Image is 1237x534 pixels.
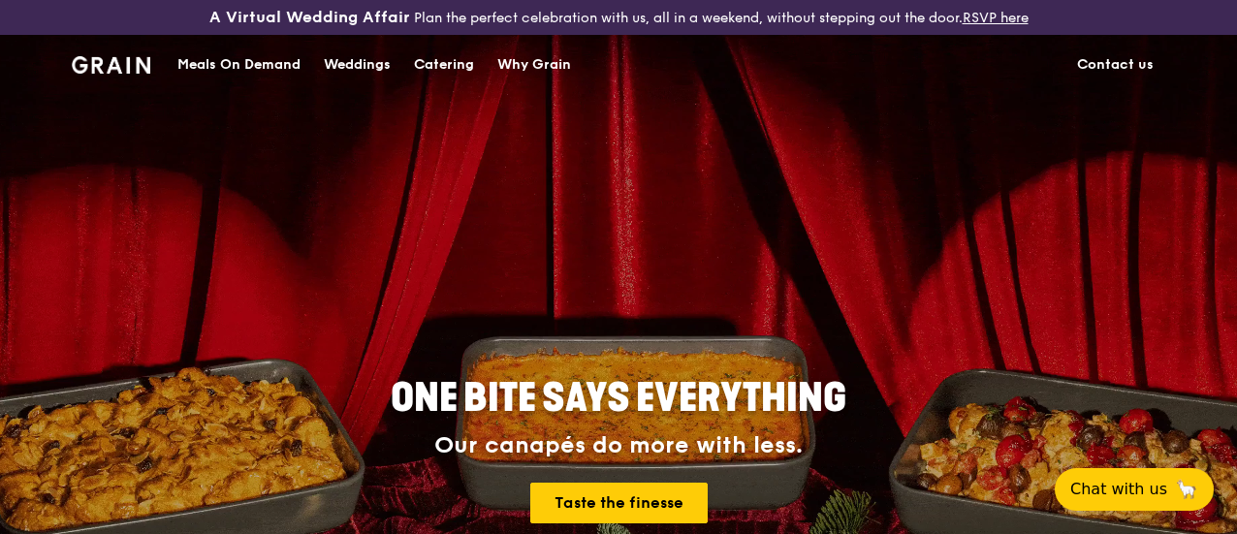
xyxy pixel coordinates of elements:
div: Meals On Demand [177,36,301,94]
div: Catering [414,36,474,94]
span: 🦙 [1175,478,1198,501]
a: Weddings [312,36,402,94]
div: Our canapés do more with less. [270,432,967,459]
a: Taste the finesse [530,483,708,523]
a: GrainGrain [72,34,150,92]
span: Chat with us [1070,478,1167,501]
button: Chat with us🦙 [1055,468,1214,511]
span: ONE BITE SAYS EVERYTHING [391,375,846,422]
a: Catering [402,36,486,94]
div: Weddings [324,36,391,94]
h3: A Virtual Wedding Affair [209,8,410,27]
a: RSVP here [963,10,1029,26]
div: Plan the perfect celebration with us, all in a weekend, without stepping out the door. [206,8,1031,27]
img: Grain [72,56,150,74]
div: Why Grain [497,36,571,94]
a: Why Grain [486,36,583,94]
a: Contact us [1065,36,1165,94]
